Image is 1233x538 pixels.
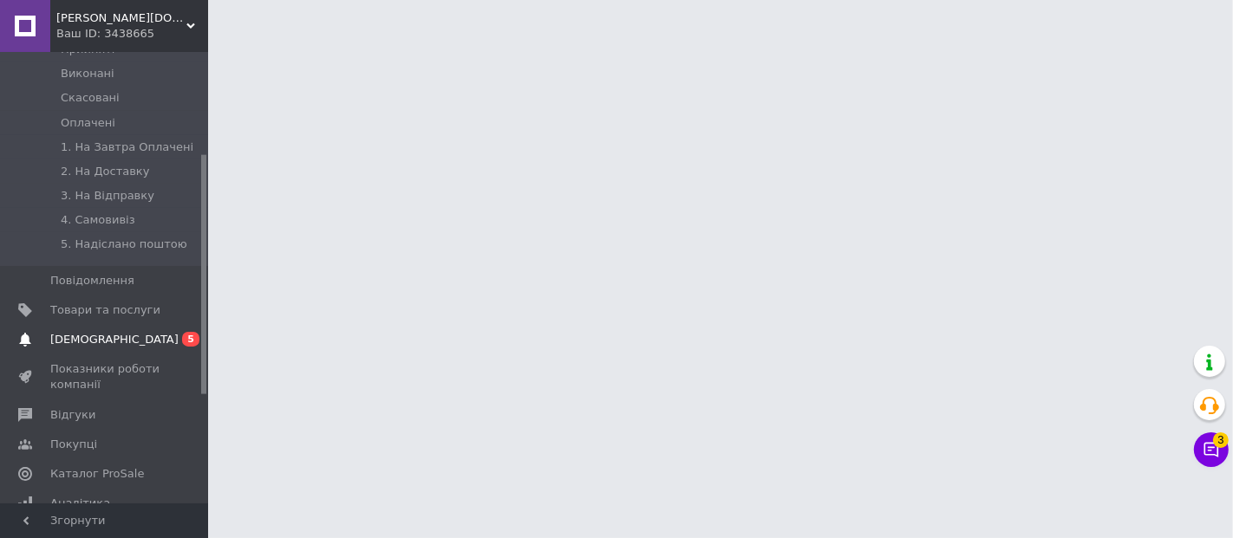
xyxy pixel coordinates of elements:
span: Показники роботи компанії [50,361,160,392]
span: 4. Самовивіз [61,212,135,228]
span: Скасовані [61,90,120,106]
span: JOSIZOO- josizoo.com.ua [56,10,186,26]
span: [DEMOGRAPHIC_DATA] [50,332,179,347]
span: 5 [182,332,199,347]
span: 1. На Завтра Оплачені [61,139,193,155]
span: Оплачені [61,115,115,131]
span: Відгуки [50,407,95,423]
button: Чат з покупцем3 [1194,432,1229,467]
span: 5. Надіслано поштою [61,237,187,252]
span: 3 [1213,432,1229,448]
span: 3. На Відправку [61,188,154,204]
div: Ваш ID: 3438665 [56,26,208,42]
span: Повідомлення [50,273,134,288]
span: Покупці [50,437,97,452]
span: Виконані [61,66,114,81]
span: 2. На Доставку [61,164,149,179]
span: Товари та послуги [50,302,160,318]
span: Каталог ProSale [50,466,144,482]
span: Аналітика [50,496,110,511]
